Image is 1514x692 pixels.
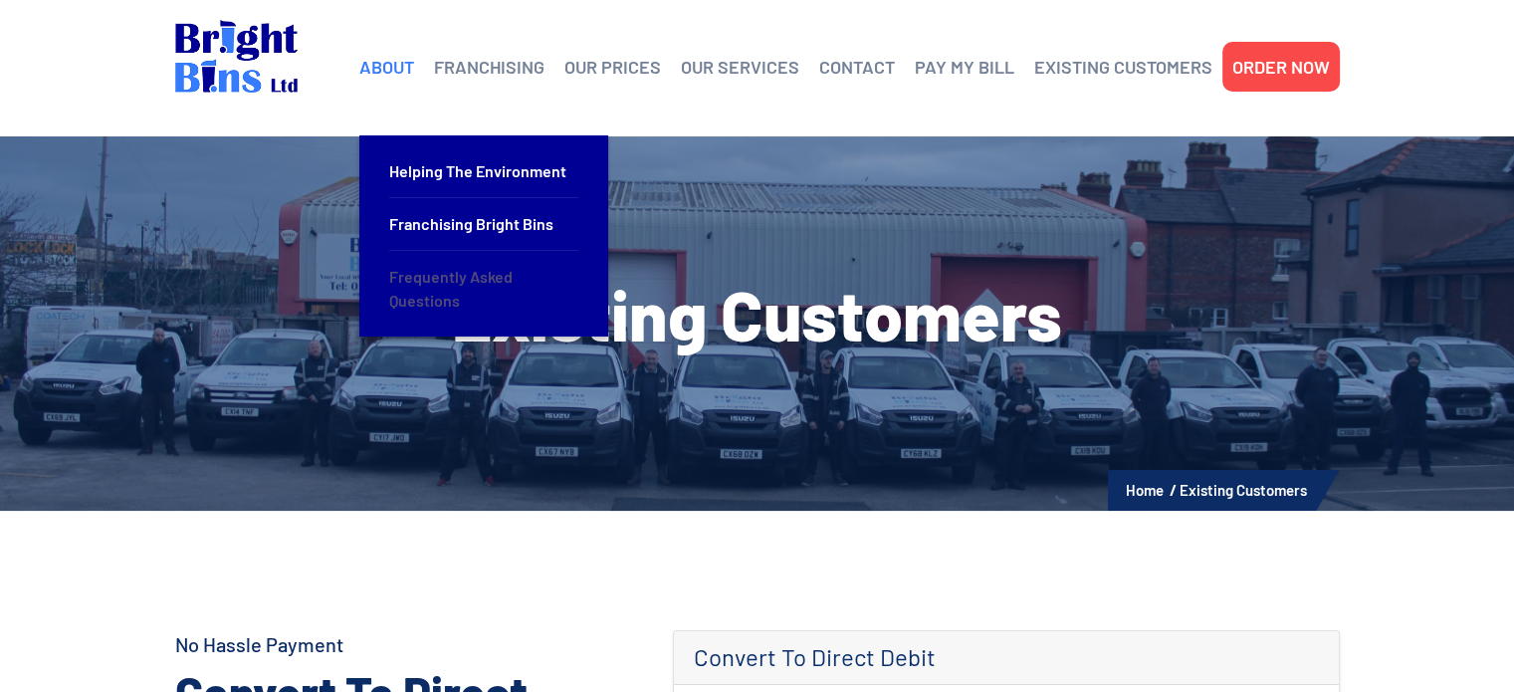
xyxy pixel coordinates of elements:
a: Franchising Bright Bins [389,198,578,251]
a: OUR PRICES [564,52,661,82]
a: ORDER NOW [1232,52,1330,82]
a: PAY MY BILL [915,52,1014,82]
a: Helping the Environment [389,145,578,198]
a: CONTACT [819,52,895,82]
h1: Existing Customers [175,279,1340,348]
h4: Convert To Direct Debit [694,643,1319,672]
a: Home [1126,481,1164,499]
h4: No Hassle Payment [175,630,643,658]
li: Existing Customers [1180,477,1307,503]
a: Frequently Asked Questions [389,251,578,327]
a: FRANCHISING [434,52,544,82]
a: EXISTING CUSTOMERS [1034,52,1212,82]
a: OUR SERVICES [681,52,799,82]
a: ABOUT [359,52,414,82]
